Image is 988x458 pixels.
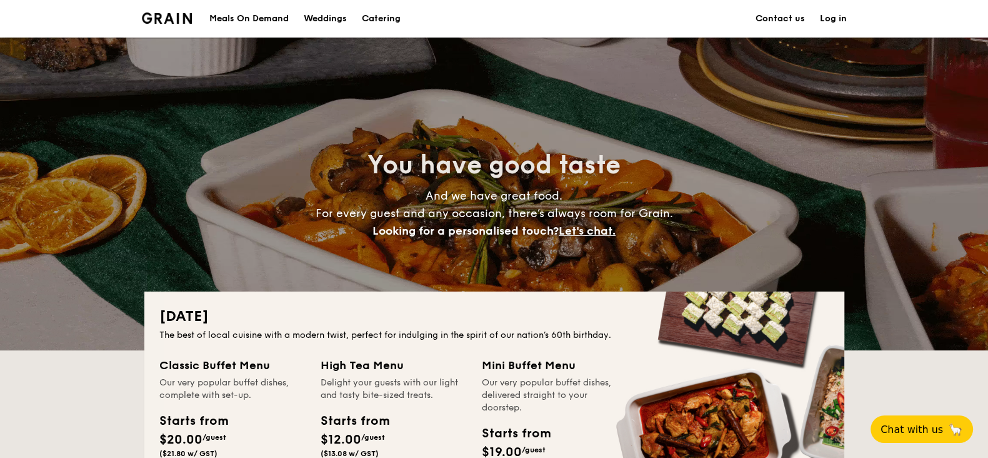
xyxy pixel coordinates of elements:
[482,377,628,414] div: Our very popular buffet dishes, delivered straight to your doorstep.
[372,224,559,238] span: Looking for a personalised touch?
[321,357,467,374] div: High Tea Menu
[159,377,306,402] div: Our very popular buffet dishes, complete with set-up.
[159,432,202,447] span: $20.00
[321,432,361,447] span: $12.00
[361,433,385,442] span: /guest
[159,412,227,430] div: Starts from
[482,424,550,443] div: Starts from
[159,329,829,342] div: The best of local cuisine with a modern twist, perfect for indulging in the spirit of our nation’...
[159,357,306,374] div: Classic Buffet Menu
[159,449,217,458] span: ($21.80 w/ GST)
[159,307,829,327] h2: [DATE]
[142,13,192,24] img: Grain
[367,150,621,180] span: You have good taste
[522,445,546,454] span: /guest
[321,412,389,430] div: Starts from
[142,13,192,24] a: Logotype
[871,415,973,443] button: Chat with us🦙
[881,424,943,435] span: Chat with us
[482,357,628,374] div: Mini Buffet Menu
[948,422,963,437] span: 🦙
[316,189,673,238] span: And we have great food. For every guest and any occasion, there’s always room for Grain.
[321,377,467,402] div: Delight your guests with our light and tasty bite-sized treats.
[202,433,226,442] span: /guest
[559,224,616,238] span: Let's chat.
[321,449,379,458] span: ($13.08 w/ GST)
